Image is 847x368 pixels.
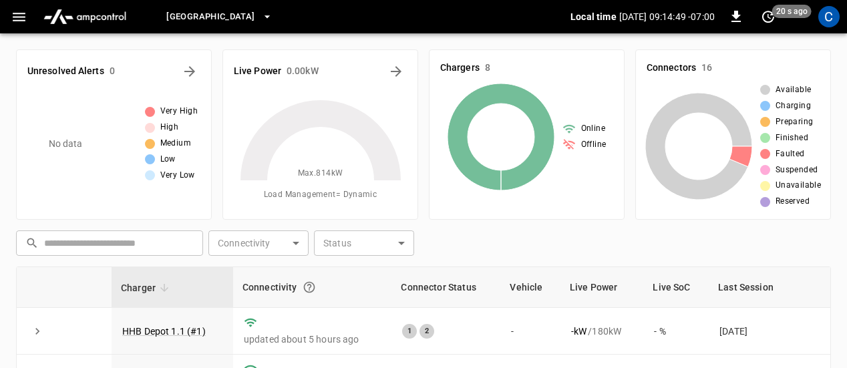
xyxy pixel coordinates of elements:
[485,61,490,75] h6: 8
[776,83,812,97] span: Available
[500,267,560,308] th: Vehicle
[570,10,617,23] p: Local time
[179,61,200,82] button: All Alerts
[298,167,343,180] span: Max. 814 kW
[776,179,821,192] span: Unavailable
[234,64,281,79] h6: Live Power
[110,64,115,79] h6: 0
[391,267,500,308] th: Connector Status
[27,321,47,341] button: expand row
[242,275,383,299] div: Connectivity
[776,195,810,208] span: Reserved
[160,169,195,182] span: Very Low
[776,132,808,145] span: Finished
[500,308,560,355] td: -
[161,4,277,30] button: [GEOGRAPHIC_DATA]
[38,4,132,29] img: ampcontrol.io logo
[701,61,712,75] h6: 16
[287,64,319,79] h6: 0.00 kW
[581,138,607,152] span: Offline
[419,324,434,339] div: 2
[160,153,176,166] span: Low
[709,267,830,308] th: Last Session
[571,325,586,338] p: - kW
[166,9,255,25] span: [GEOGRAPHIC_DATA]
[160,105,198,118] span: Very High
[709,308,830,355] td: [DATE]
[776,164,818,177] span: Suspended
[647,61,696,75] h6: Connectors
[244,333,381,346] p: updated about 5 hours ago
[122,326,206,337] a: HHB Depot 1.1 (#1)
[757,6,779,27] button: set refresh interval
[619,10,715,23] p: [DATE] 09:14:49 -07:00
[643,267,709,308] th: Live SoC
[160,121,179,134] span: High
[776,100,811,113] span: Charging
[571,325,633,338] div: / 180 kW
[581,122,605,136] span: Online
[385,61,407,82] button: Energy Overview
[264,188,377,202] span: Load Management = Dynamic
[121,280,173,296] span: Charger
[776,116,814,129] span: Preparing
[643,308,709,355] td: - %
[160,137,191,150] span: Medium
[440,61,480,75] h6: Chargers
[297,275,321,299] button: Connection between the charger and our software.
[402,324,417,339] div: 1
[560,267,644,308] th: Live Power
[27,64,104,79] h6: Unresolved Alerts
[818,6,840,27] div: profile-icon
[776,148,805,161] span: Faulted
[49,137,83,151] p: No data
[772,5,812,18] span: 20 s ago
